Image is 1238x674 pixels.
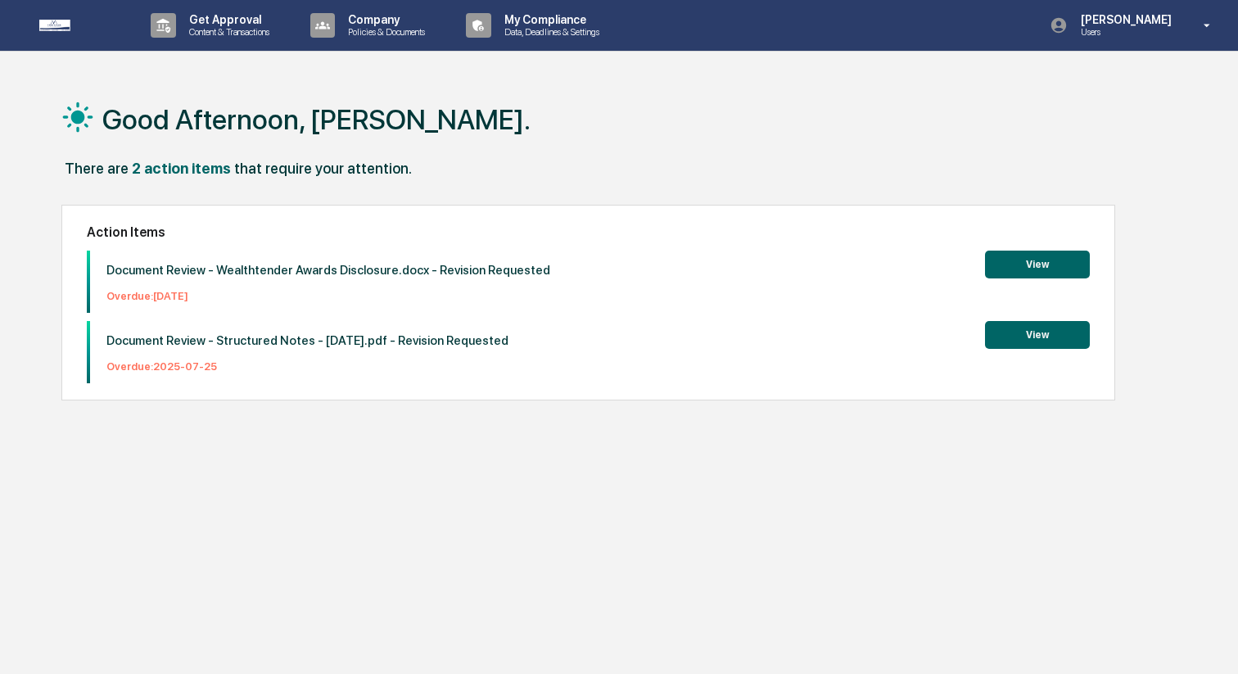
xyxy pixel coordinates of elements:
p: Get Approval [176,13,278,26]
button: View [985,251,1090,278]
a: View [985,256,1090,271]
p: Policies & Documents [335,26,433,38]
div: There are [65,160,129,177]
p: Data, Deadlines & Settings [491,26,608,38]
h1: Good Afternoon, [PERSON_NAME]. [102,103,531,136]
div: 2 action items [132,160,231,177]
p: My Compliance [491,13,608,26]
p: Users [1068,26,1180,38]
img: logo [39,20,118,31]
div: that require your attention. [234,160,412,177]
p: Document Review - Wealthtender Awards Disclosure.docx - Revision Requested [106,263,550,278]
p: [PERSON_NAME] [1068,13,1180,26]
p: Content & Transactions [176,26,278,38]
p: Company [335,13,433,26]
h2: Action Items [87,224,1090,240]
p: Overdue: 2025-07-25 [106,360,508,373]
button: View [985,321,1090,349]
p: Document Review - Structured Notes - [DATE].pdf - Revision Requested [106,333,508,348]
p: Overdue: [DATE] [106,290,550,302]
a: View [985,326,1090,342]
